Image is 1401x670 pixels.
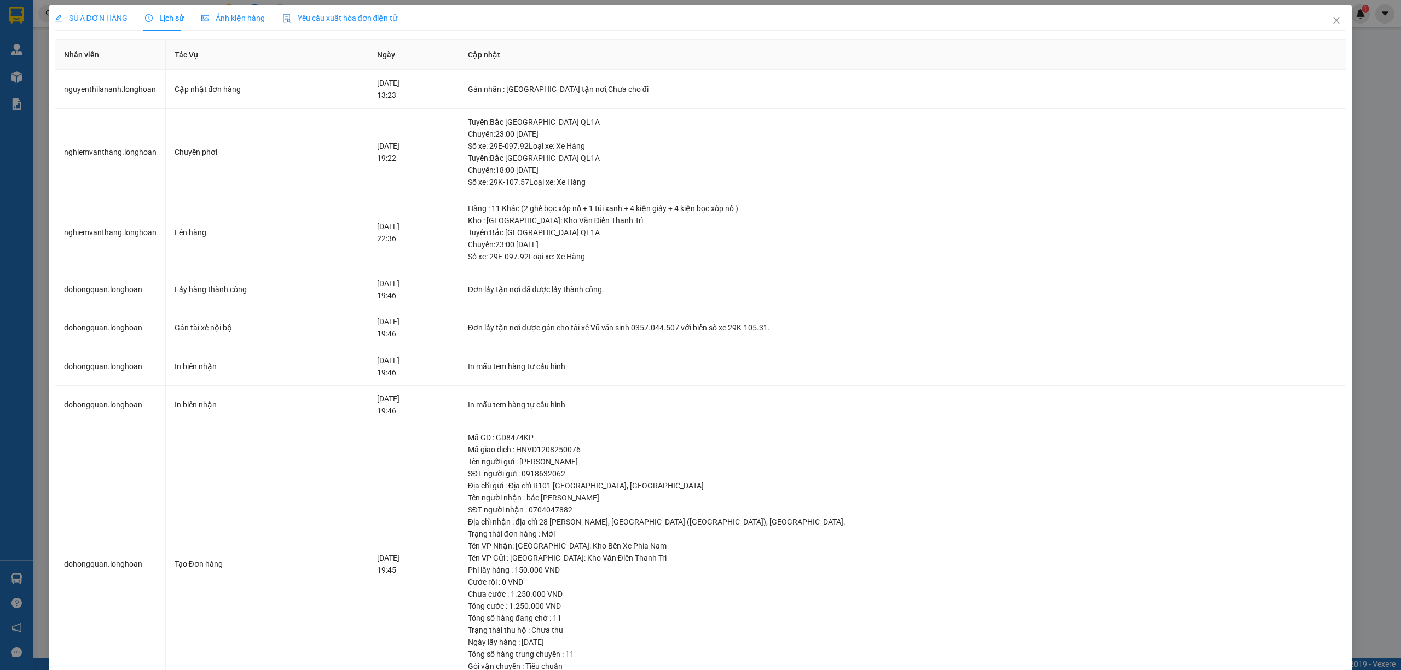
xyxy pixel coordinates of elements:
div: [DATE] 19:46 [377,316,450,340]
td: nghiemvanthang.longhoan [55,195,166,270]
th: Cập nhật [459,40,1347,70]
td: dohongquan.longhoan [55,386,166,424]
div: Gán tài xế nội bộ [175,322,359,334]
span: picture [201,14,209,22]
div: In mẫu tem hàng tự cấu hình [468,360,1338,372]
div: Tên người nhận : bác [PERSON_NAME] [468,492,1338,504]
div: Địa chỉ nhận : địa chỉ 28 [PERSON_NAME], [GEOGRAPHIC_DATA] ([GEOGRAPHIC_DATA]), [GEOGRAPHIC_DATA]. [468,516,1338,528]
div: [DATE] 19:22 [377,140,450,164]
div: Hàng : 11 Khác (2 ghế bọc xốp nổ + 1 túi xanh + 4 kiện giấy + 4 kiện bọc xốp nổ ) [468,202,1338,214]
span: Lịch sử [145,14,184,22]
div: Trạng thái đơn hàng : Mới [468,528,1338,540]
div: [DATE] 22:36 [377,220,450,244]
div: SĐT người gửi : 0918632062 [468,468,1338,480]
div: Mã giao dịch : HNVD1208250076 [468,444,1338,456]
div: Gán nhãn : [GEOGRAPHIC_DATA] tận nơi,Chưa cho đi [468,83,1338,95]
td: dohongquan.longhoan [55,270,166,309]
div: Cập nhật đơn hàng [175,83,359,95]
div: Đơn lấy tận nơi đã được lấy thành công. [468,283,1338,295]
span: Yêu cầu xuất hóa đơn điện tử [282,14,398,22]
div: Đơn lấy tận nơi được gán cho tài xế Vũ văn sinh 0357.044.507 với biển số xe 29K-105.31. [468,322,1338,334]
div: [DATE] 19:46 [377,277,450,301]
div: Tên VP Gửi : [GEOGRAPHIC_DATA]: Kho Văn Điển Thanh Trì [468,552,1338,564]
div: [DATE] 19:46 [377,393,450,417]
div: SĐT người nhận : 0704047882 [468,504,1338,516]
td: nghiemvanthang.longhoan [55,109,166,196]
div: Tuyến : Bắc [GEOGRAPHIC_DATA] QL1A Chuyến: 18:00 [DATE] Số xe: 29K-107.57 Loại xe: Xe Hàng [468,152,1338,188]
div: Tổng cước : 1.250.000 VND [468,600,1338,612]
div: Chưa cước : 1.250.000 VND [468,588,1338,600]
div: Lên hàng [175,226,359,238]
div: [DATE] 19:45 [377,552,450,576]
div: In biên nhận [175,360,359,372]
div: Kho : [GEOGRAPHIC_DATA]: Kho Văn Điển Thanh Trì [468,214,1338,226]
td: dohongquan.longhoan [55,308,166,347]
th: Ngày [368,40,459,70]
div: Ngày lấy hàng : [DATE] [468,636,1338,648]
span: clock-circle [145,14,153,22]
span: close [1332,16,1341,25]
div: Phí lấy hàng : 150.000 VND [468,564,1338,576]
div: Tên VP Nhận: [GEOGRAPHIC_DATA]: Kho Bến Xe Phía Nam [468,540,1338,552]
div: In mẫu tem hàng tự cấu hình [468,399,1338,411]
div: [DATE] 19:46 [377,354,450,378]
th: Tác Vụ [166,40,368,70]
div: Tên người gửi : [PERSON_NAME] [468,456,1338,468]
button: Close [1321,5,1352,36]
span: SỬA ĐƠN HÀNG [55,14,128,22]
span: Ảnh kiện hàng [201,14,265,22]
div: In biên nhận [175,399,359,411]
th: Nhân viên [55,40,166,70]
div: Tuyến : Bắc [GEOGRAPHIC_DATA] QL1A Chuyến: 23:00 [DATE] Số xe: 29E-097.92 Loại xe: Xe Hàng [468,116,1338,152]
div: Tạo Đơn hàng [175,558,359,570]
div: Lấy hàng thành công [175,283,359,295]
td: dohongquan.longhoan [55,347,166,386]
div: Trạng thái thu hộ : Chưa thu [468,624,1338,636]
img: icon [282,14,291,23]
div: Cước rồi : 0 VND [468,576,1338,588]
div: Mã GD : GD8474KP [468,432,1338,444]
div: Tuyến : Bắc [GEOGRAPHIC_DATA] QL1A Chuyến: 23:00 [DATE] Số xe: 29E-097.92 Loại xe: Xe Hàng [468,226,1338,263]
div: Địa chỉ gửi : Địa chỉ R101 [GEOGRAPHIC_DATA], [GEOGRAPHIC_DATA] [468,480,1338,492]
div: Tổng số hàng trung chuyển : 11 [468,648,1338,660]
span: edit [55,14,62,22]
div: Chuyển phơi [175,146,359,158]
td: nguyenthilananh.longhoan [55,70,166,109]
div: Tổng số hàng đang chờ : 11 [468,612,1338,624]
div: [DATE] 13:23 [377,77,450,101]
